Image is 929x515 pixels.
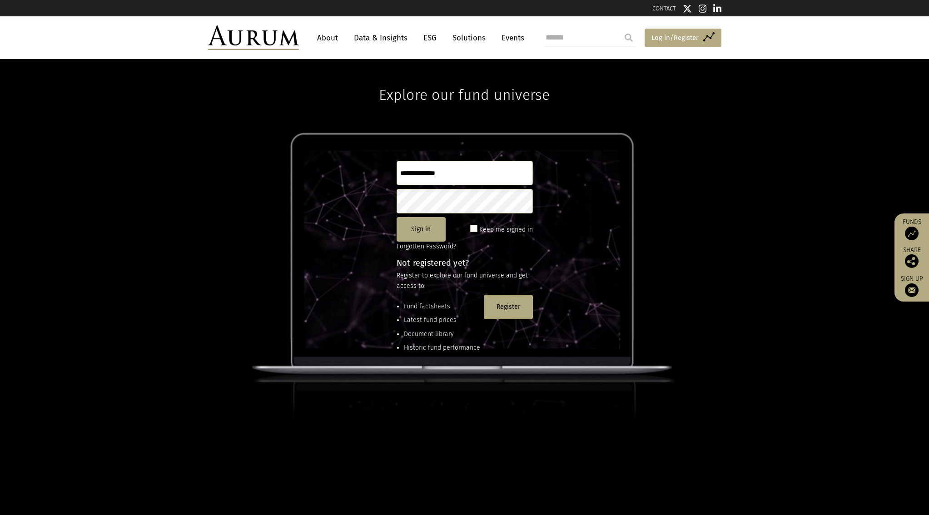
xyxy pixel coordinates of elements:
label: Keep me signed in [479,224,533,235]
a: CONTACT [652,5,676,12]
div: Share [899,247,924,268]
img: Aurum [208,25,299,50]
li: Latest fund prices [404,315,480,325]
button: Sign in [397,217,446,242]
img: Share this post [905,254,919,268]
li: Historic fund performance [404,343,480,353]
img: Twitter icon [683,4,692,13]
img: Linkedin icon [713,4,721,13]
a: Solutions [448,30,490,46]
p: Register to explore our fund universe and get access to: [397,271,533,291]
a: Events [497,30,524,46]
span: Log in/Register [651,32,699,43]
img: Access Funds [905,227,919,240]
li: Fund factsheets [404,302,480,312]
a: Data & Insights [349,30,412,46]
input: Submit [620,29,638,47]
a: Funds [899,218,924,240]
img: Instagram icon [699,4,707,13]
h1: Explore our fund universe [379,59,550,104]
h4: Not registered yet? [397,259,533,267]
button: Register [484,295,533,319]
a: Forgotten Password? [397,243,456,250]
a: Log in/Register [645,29,721,48]
li: Document library [404,329,480,339]
a: Sign up [899,275,924,297]
a: ESG [419,30,441,46]
a: About [313,30,343,46]
img: Sign up to our newsletter [905,283,919,297]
